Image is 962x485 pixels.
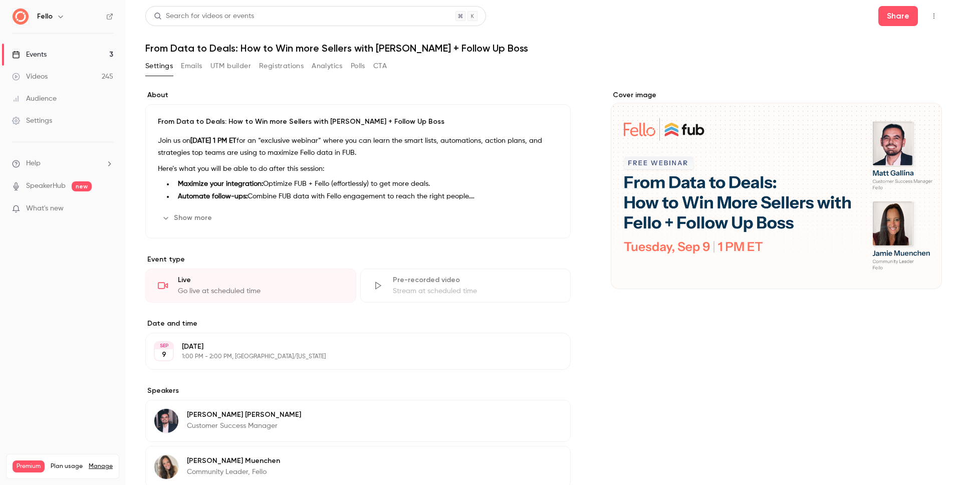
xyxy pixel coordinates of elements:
label: About [145,90,571,100]
div: Live [178,275,344,285]
h1: From Data to Deals: How to Win more Sellers with [PERSON_NAME] + Follow Up Boss [145,42,942,54]
span: Help [26,158,41,169]
p: 9 [162,350,166,360]
div: Audience [12,94,57,104]
div: Settings [12,116,52,126]
p: Here’s what you will be able to do after this session: [158,163,558,175]
span: new [72,181,92,191]
button: Registrations [259,58,304,74]
p: [DATE] [182,342,518,352]
button: Emails [181,58,202,74]
button: CTA [373,58,387,74]
img: Jamie Muenchen [154,455,178,479]
button: Share [878,6,918,26]
div: Search for videos or events [154,11,254,22]
p: Join us on for an “exclusive webinar” where you can learn the smart lists, automations, action pl... [158,135,558,159]
span: What's new [26,203,64,214]
strong: [DATE] 1 PM ET [190,137,236,144]
p: From Data to Deals: How to Win more Sellers with [PERSON_NAME] + Follow Up Boss [158,117,558,127]
img: Matt Gallina [154,409,178,433]
li: Optimize FUB + Fello (effortlessly) to get more deals. [174,179,558,189]
div: Go live at scheduled time [178,286,344,296]
div: LiveGo live at scheduled time [145,269,356,303]
div: SEP [155,342,173,349]
label: Speakers [145,386,571,396]
section: Cover image [611,90,942,289]
div: Pre-recorded video [393,275,559,285]
button: Show more [158,210,218,226]
img: Fello [13,9,29,25]
span: Premium [13,460,45,472]
li: help-dropdown-opener [12,158,113,169]
label: Cover image [611,90,942,100]
p: 1:00 PM - 2:00 PM, [GEOGRAPHIC_DATA]/[US_STATE] [182,353,518,361]
a: SpeakerHub [26,181,66,191]
div: Events [12,50,47,60]
p: Community Leader, Fello [187,467,280,477]
strong: Automate follow-ups: [178,193,248,200]
button: UTM builder [210,58,251,74]
iframe: Noticeable Trigger [101,204,113,213]
span: Plan usage [51,462,83,470]
li: Combine FUB data with Fello engagement to reach the right people. [174,191,558,202]
p: [PERSON_NAME] [PERSON_NAME] [187,410,301,420]
div: Matt Gallina[PERSON_NAME] [PERSON_NAME]Customer Success Manager [145,400,571,442]
button: Analytics [312,58,343,74]
p: Customer Success Manager [187,421,301,431]
a: Manage [89,462,113,470]
button: Settings [145,58,173,74]
p: [PERSON_NAME] Muenchen [187,456,280,466]
strong: Maximize your integration: [178,180,263,187]
div: Pre-recorded videoStream at scheduled time [360,269,571,303]
button: Polls [351,58,365,74]
label: Date and time [145,319,571,329]
p: Event type [145,255,571,265]
div: Videos [12,72,48,82]
h6: Fello [37,12,53,22]
div: Stream at scheduled time [393,286,559,296]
